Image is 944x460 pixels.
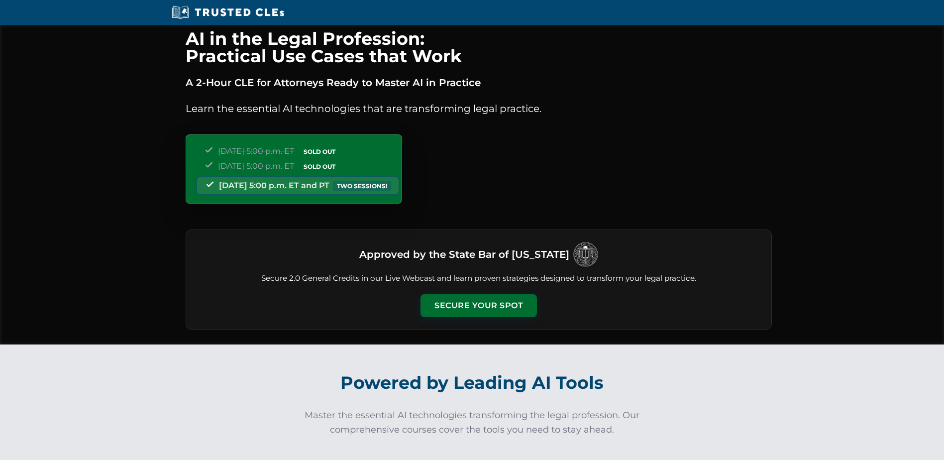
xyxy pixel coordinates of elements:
img: Trusted CLEs [169,5,288,20]
h1: AI in the Legal Profession: Practical Use Cases that Work [186,30,772,65]
p: Secure 2.0 General Credits in our Live Webcast and learn proven strategies designed to transform ... [198,273,759,284]
p: A 2-Hour CLE for Attorneys Ready to Master AI in Practice [186,75,772,91]
span: [DATE] 5:00 p.m. ET [218,161,294,171]
span: [DATE] 5:00 p.m. ET [218,146,294,156]
h2: Powered by Leading AI Tools [197,365,748,400]
p: Learn the essential AI technologies that are transforming legal practice. [186,101,772,116]
span: SOLD OUT [300,161,339,172]
h3: Approved by the State Bar of [US_STATE] [359,245,569,263]
span: SOLD OUT [300,146,339,157]
button: Secure Your Spot [420,294,537,317]
p: Master the essential AI technologies transforming the legal profession. Our comprehensive courses... [298,408,646,437]
img: Logo [573,242,598,267]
